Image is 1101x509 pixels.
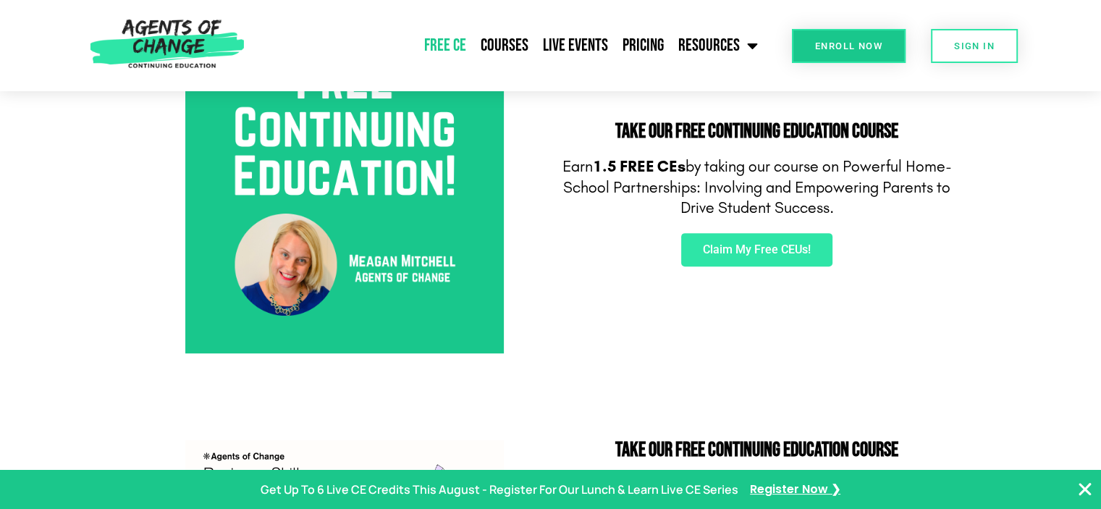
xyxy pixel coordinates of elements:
a: Resources [671,28,765,64]
p: Earn by taking our course on Powerful Home-School Partnerships: Involving and Empowering Parents ... [558,156,956,219]
a: Pricing [615,28,671,64]
a: Courses [473,28,536,64]
a: Free CE [417,28,473,64]
h2: Take Our FREE Continuing Education Course [558,122,956,142]
h2: Take Our FREE Continuing Education Course [558,440,956,460]
p: Get Up To 6 Live CE Credits This August - Register For Our Lunch & Learn Live CE Series [261,479,738,500]
span: Claim My Free CEUs! [703,244,811,256]
span: Enroll Now [815,41,882,51]
span: SIGN IN [954,41,995,51]
a: Enroll Now [792,29,906,63]
button: Close Banner [1076,481,1094,498]
a: Claim My Free CEUs! [681,233,832,266]
b: 1.5 FREE CEs [593,157,686,176]
a: Live Events [536,28,615,64]
a: SIGN IN [931,29,1018,63]
nav: Menu [251,28,765,64]
a: Register Now ❯ [750,479,840,500]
